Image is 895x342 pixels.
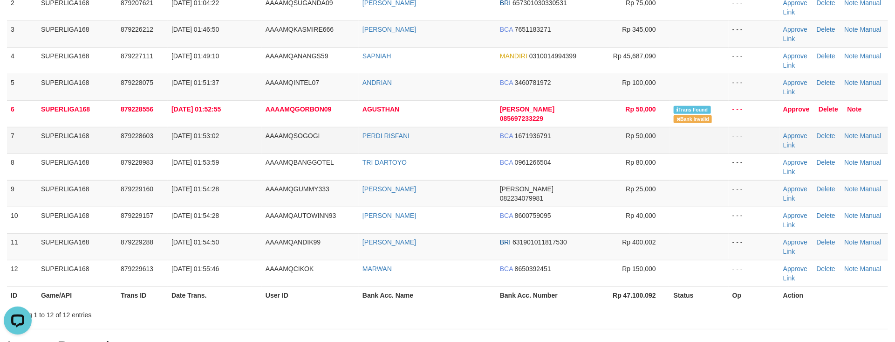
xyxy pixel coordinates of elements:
span: 879228556 [121,105,153,113]
span: Rp 50,000 [626,105,656,113]
span: AAAAMQGUMMY333 [266,185,329,193]
td: 6 [7,100,37,127]
td: - - - [729,180,779,207]
span: 879228075 [121,79,153,86]
a: Approve [783,238,807,246]
span: AAAAMQSOGOGI [266,132,320,140]
a: Delete [817,52,835,60]
a: Manual Link [783,26,881,42]
span: AAAAMQAUTOWINN93 [266,212,336,219]
span: BRI [500,238,511,246]
span: BCA [500,132,513,140]
span: BCA [500,265,513,272]
span: Copy 0961266504 to clipboard [515,159,551,166]
a: Delete [817,265,835,272]
div: Showing 1 to 12 of 12 entries [7,307,366,320]
a: Manual Link [783,212,881,229]
a: Note [845,265,859,272]
span: AAAAMQKASMIRE666 [266,26,334,33]
td: - - - [729,100,779,127]
a: ANDRIAN [362,79,392,86]
a: Note [845,26,859,33]
span: [DATE] 01:54:50 [171,238,219,246]
a: Delete [817,185,835,193]
a: Manual Link [783,265,881,282]
span: [DATE] 01:53:02 [171,132,219,140]
td: SUPERLIGA168 [37,47,117,74]
td: SUPERLIGA168 [37,233,117,260]
span: [DATE] 01:54:28 [171,212,219,219]
a: Approve [783,159,807,166]
span: Copy 8650392451 to clipboard [515,265,551,272]
td: SUPERLIGA168 [37,207,117,233]
button: Open LiveChat chat widget [4,4,32,32]
td: SUPERLIGA168 [37,21,117,47]
span: 879226212 [121,26,153,33]
a: PERDI RISFANI [362,132,410,140]
span: 879229288 [121,238,153,246]
span: AAAAMQINTEL07 [266,79,319,86]
a: Note [845,52,859,60]
td: SUPERLIGA168 [37,180,117,207]
span: 879229157 [121,212,153,219]
a: [PERSON_NAME] [362,238,416,246]
th: Op [729,286,779,304]
td: SUPERLIGA168 [37,260,117,286]
span: [DATE] 01:54:28 [171,185,219,193]
span: [PERSON_NAME] [500,105,554,113]
a: Approve [783,26,807,33]
span: [DATE] 01:49:10 [171,52,219,60]
a: [PERSON_NAME] [362,212,416,219]
th: Game/API [37,286,117,304]
th: ID [7,286,37,304]
a: Approve [783,132,807,140]
a: Approve [783,212,807,219]
span: BCA [500,159,513,166]
span: Rp 100,000 [622,79,656,86]
a: [PERSON_NAME] [362,26,416,33]
span: Rp 80,000 [626,159,656,166]
a: Note [845,132,859,140]
span: Copy 7651183271 to clipboard [515,26,551,33]
span: Copy 631901011817530 to clipboard [512,238,567,246]
span: MANDIRI [500,52,527,60]
a: Delete [817,212,835,219]
span: Rp 400,002 [622,238,656,246]
a: TRI DARTOYO [362,159,407,166]
th: Status [670,286,729,304]
a: Manual Link [783,79,881,96]
th: Rp 47.100.092 [590,286,670,304]
a: Approve [783,79,807,86]
a: Delete [817,159,835,166]
a: Manual Link [783,132,881,149]
th: User ID [262,286,359,304]
span: Copy 0310014994399 to clipboard [529,52,576,60]
span: AAAAMQCIKOK [266,265,314,272]
span: Copy 8600759095 to clipboard [515,212,551,219]
td: 9 [7,180,37,207]
td: - - - [729,154,779,180]
span: Copy 082234079981 to clipboard [500,195,543,202]
span: [DATE] 01:46:50 [171,26,219,33]
td: SUPERLIGA168 [37,154,117,180]
a: MARWAN [362,265,392,272]
a: Approve [783,52,807,60]
th: Date Trans. [168,286,262,304]
span: Rp 25,000 [626,185,656,193]
a: Delete [817,79,835,86]
span: Rp 40,000 [626,212,656,219]
span: AAAAMQANANGS59 [266,52,328,60]
a: Manual Link [783,238,881,255]
th: Action [779,286,888,304]
th: Bank Acc. Number [496,286,590,304]
span: AAAAMQANDIK99 [266,238,321,246]
a: SAPNIAH [362,52,391,60]
span: Rp 345,000 [622,26,656,33]
a: Delete [817,26,835,33]
td: - - - [729,127,779,154]
td: 12 [7,260,37,286]
a: Manual Link [783,52,881,69]
td: - - - [729,74,779,100]
a: Manual Link [783,185,881,202]
a: Delete [817,132,835,140]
